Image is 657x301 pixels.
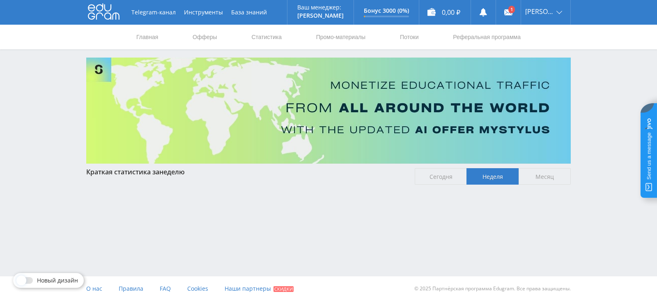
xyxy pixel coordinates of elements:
[160,285,171,292] span: FAQ
[519,168,571,185] span: Месяц
[119,276,143,301] a: Правила
[37,277,78,284] span: Новый дизайн
[192,25,218,49] a: Офферы
[119,285,143,292] span: Правила
[187,276,208,301] a: Cookies
[273,286,294,292] span: Скидки
[333,276,571,301] div: © 2025 Партнёрская программа Edugram. Все права защищены.
[297,4,344,11] p: Ваш менеджер:
[159,167,185,176] span: неделю
[225,276,294,301] a: Наши партнеры Скидки
[136,25,159,49] a: Главная
[466,168,519,185] span: Неделя
[415,168,467,185] span: Сегодня
[160,276,171,301] a: FAQ
[225,285,271,292] span: Наши партнеры
[525,8,554,15] span: [PERSON_NAME]
[315,25,366,49] a: Промо-материалы
[399,25,420,49] a: Потоки
[452,25,521,49] a: Реферальная программа
[86,58,571,164] img: Banner
[250,25,283,49] a: Статистика
[187,285,208,292] span: Cookies
[86,276,102,301] a: О нас
[86,168,407,176] div: Краткая статистика за
[364,7,409,14] p: Бонус 3000 (0%)
[297,12,344,19] p: [PERSON_NAME]
[86,285,102,292] span: О нас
